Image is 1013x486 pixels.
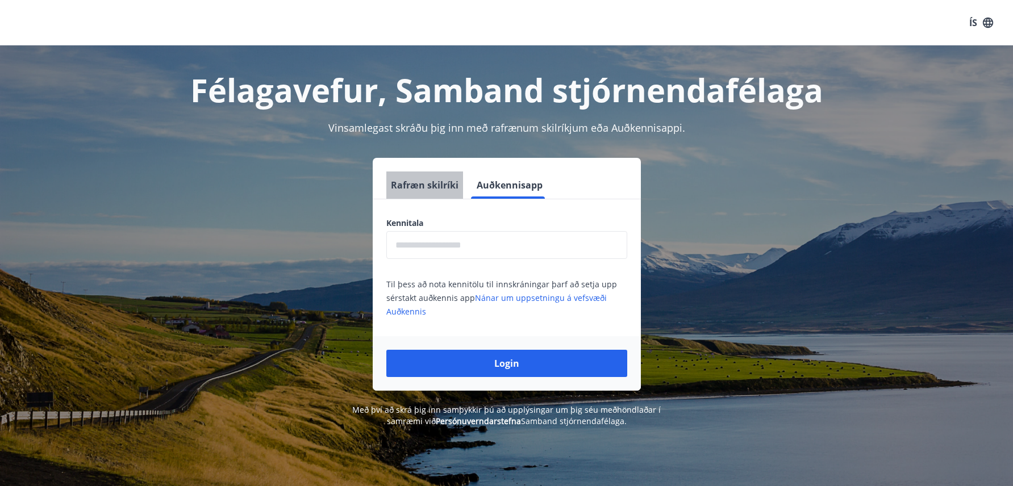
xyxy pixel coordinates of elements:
button: Login [386,350,627,377]
span: Vinsamlegast skráðu þig inn með rafrænum skilríkjum eða Auðkennisappi. [328,121,685,135]
span: Með því að skrá þig inn samþykkir þú að upplýsingar um þig séu meðhöndlaðar í samræmi við Samband... [352,404,661,426]
h1: Félagavefur, Samband stjórnendafélaga [111,68,902,111]
a: Persónuverndarstefna [436,416,521,426]
button: Rafræn skilríki [386,171,463,199]
button: Auðkennisapp [472,171,547,199]
button: ÍS [963,12,999,33]
label: Kennitala [386,217,627,229]
a: Nánar um uppsetningu á vefsvæði Auðkennis [386,292,607,317]
span: Til þess að nota kennitölu til innskráningar þarf að setja upp sérstakt auðkennis app [386,279,617,317]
